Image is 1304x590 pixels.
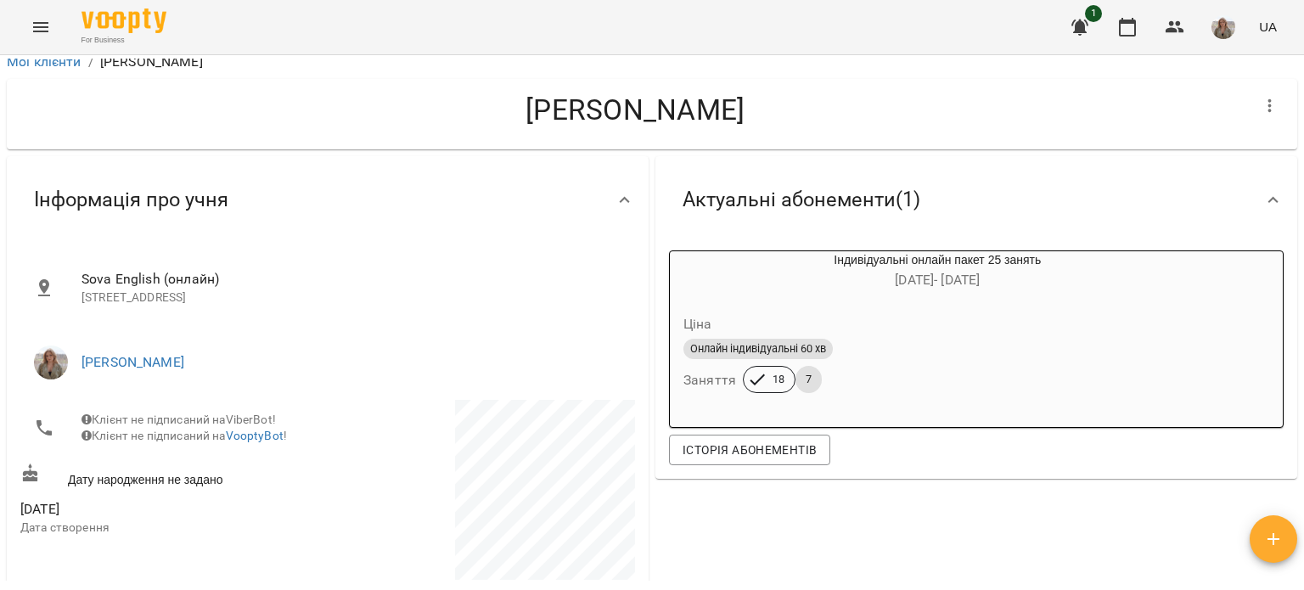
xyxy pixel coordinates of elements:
img: 23dbdf9b397c28d128ced03b916abe8c.png [1211,15,1235,39]
span: Клієнт не підписаний на ! [81,429,287,442]
div: Дату народження не задано [17,460,328,492]
nav: breadcrumb [7,52,1297,72]
span: Клієнт не підписаний на ViberBot! [81,413,276,426]
button: UA [1252,11,1284,42]
p: [STREET_ADDRESS] [81,289,621,306]
p: [PERSON_NAME] [100,52,203,72]
a: VooptyBot [226,429,284,442]
span: Інформація про учня [34,187,228,213]
a: [PERSON_NAME] [81,354,184,370]
h4: [PERSON_NAME] [20,93,1250,127]
div: Актуальні абонементи(1) [655,156,1297,244]
div: Індивідуальні онлайн пакет 25 занять [670,251,1206,292]
img: Voopty Logo [81,8,166,33]
span: Онлайн індивідуальні 60 хв [683,341,833,357]
div: Інформація про учня [7,156,649,244]
li: / [88,52,93,72]
button: Menu [20,7,61,48]
button: Історія абонементів [669,435,830,465]
span: 18 [762,372,795,387]
span: [DATE] - [DATE] [895,272,980,288]
img: Шепка Ангеліна [34,346,68,379]
span: Sova English (онлайн) [81,269,621,289]
span: 1 [1085,5,1102,22]
span: Історія абонементів [683,440,817,460]
span: [DATE] [20,499,324,520]
a: Мої клієнти [7,53,81,70]
span: Актуальні абонементи ( 1 ) [683,187,920,213]
p: Дата створення [20,520,324,537]
span: UA [1259,18,1277,36]
span: 7 [795,372,822,387]
span: For Business [81,35,166,46]
h6: Ціна [683,312,712,336]
button: Індивідуальні онлайн пакет 25 занять[DATE]- [DATE]ЦінаОнлайн індивідуальні 60 хвЗаняття187 [670,251,1206,413]
h6: Заняття [683,368,736,392]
